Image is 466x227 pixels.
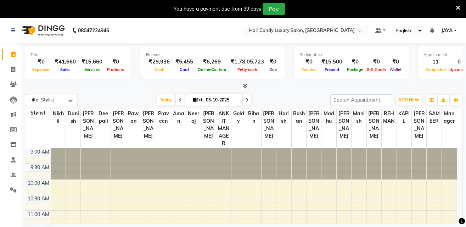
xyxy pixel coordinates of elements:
span: Wallet [388,67,403,72]
span: Cash [153,67,166,72]
span: Roshan [292,109,306,126]
span: [PERSON_NAME] [141,109,156,140]
span: REHMAN [382,109,396,126]
span: Filter Stylist [29,97,54,103]
div: ₹5,455 [173,58,196,66]
span: [PERSON_NAME] [201,109,216,140]
input: Search Appointment [330,94,392,105]
span: Madhu [321,109,336,126]
span: [PERSON_NAME] [367,109,381,140]
button: Pay [263,3,285,15]
span: [PERSON_NAME] [412,109,426,140]
span: Pawan [126,109,141,126]
span: Completed [423,67,448,72]
div: 10:30 AM [26,195,51,203]
b: 08047224946 [78,21,109,40]
div: ₹29,936 [146,58,173,66]
div: ₹6,269 [196,58,228,66]
span: Neeraj [186,109,201,126]
div: ₹0 [388,58,403,66]
div: 11:00 AM [26,211,51,218]
span: Aman [171,109,186,126]
span: Petty cash [236,67,259,72]
span: Due [268,67,279,72]
div: ₹0 [299,58,319,66]
div: 9:30 AM [29,164,51,171]
span: Expenses [30,67,52,72]
span: ADD NEW [398,97,419,103]
iframe: chat widget [436,199,459,220]
span: Online/Custom [196,67,228,72]
button: ADD NEW [397,95,421,105]
span: Nikhil [51,109,66,126]
img: logo [18,21,67,40]
input: 2025-10-03 [204,95,239,105]
span: Services [83,67,102,72]
span: [PERSON_NAME] [111,109,125,140]
span: Manager [442,109,457,126]
span: Sales [58,67,72,72]
span: Manish [352,109,366,126]
span: Rihan [246,109,261,126]
span: Goldy [231,109,246,126]
div: Total [30,52,126,58]
span: [PERSON_NAME] [337,109,351,140]
span: Card [178,67,191,72]
div: ₹0 [365,58,388,66]
span: Fri [191,97,204,103]
span: Voucher [299,67,319,72]
div: ₹0 [105,58,126,66]
div: You have a payment due from 39 days [174,5,261,13]
div: ₹16,660 [79,58,105,66]
span: Danish [66,109,80,126]
div: Finance [146,52,279,58]
div: ₹1,78,05,723 [228,58,267,66]
span: SAMEER [427,109,441,126]
div: ₹15,500 [319,58,345,66]
span: Deepali [96,109,111,126]
span: Prepaid [323,67,341,72]
span: Package [345,67,365,72]
div: ₹0 [30,58,52,66]
div: ₹0 [345,58,365,66]
div: ₹41,660 [52,58,79,66]
div: 11 [423,58,448,66]
span: JAYA [441,27,453,34]
span: Praveen [156,109,171,126]
span: Harish [276,109,291,126]
div: ₹0 [267,58,279,66]
div: Redemption [299,52,403,58]
div: Stylist [25,109,51,117]
span: KAPIL [397,109,411,126]
span: [PERSON_NAME] [307,109,321,140]
div: 10:00 AM [26,179,51,187]
span: ANKIT MANAGER [216,109,231,148]
span: [PERSON_NAME] [262,109,276,140]
span: Gift Cards [365,67,388,72]
span: Today [157,94,175,105]
div: 9:00 AM [29,148,51,156]
span: [PERSON_NAME] [81,109,95,140]
span: Products [105,67,126,72]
